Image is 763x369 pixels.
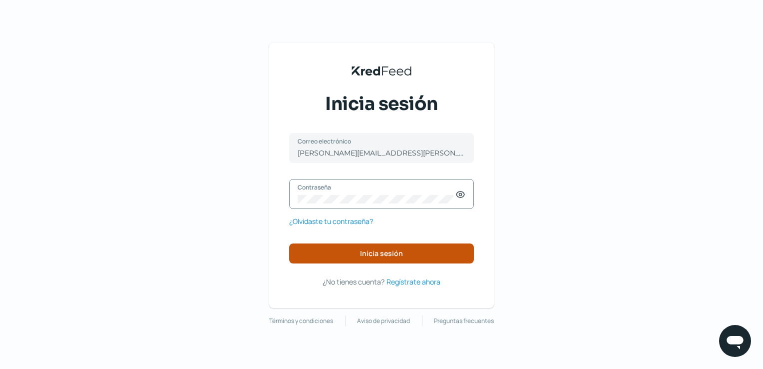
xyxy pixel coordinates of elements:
a: Aviso de privacidad [357,315,410,326]
a: Preguntas frecuentes [434,315,494,326]
a: Regístrate ahora [386,275,440,288]
span: ¿No tienes cuenta? [323,277,384,286]
span: Inicia sesión [360,250,403,257]
label: Correo electrónico [298,137,455,145]
button: Inicia sesión [289,243,474,263]
span: Inicia sesión [325,91,438,116]
a: ¿Olvidaste tu contraseña? [289,215,373,227]
label: Contraseña [298,183,455,191]
img: chatIcon [725,331,745,351]
a: Términos y condiciones [269,315,333,326]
